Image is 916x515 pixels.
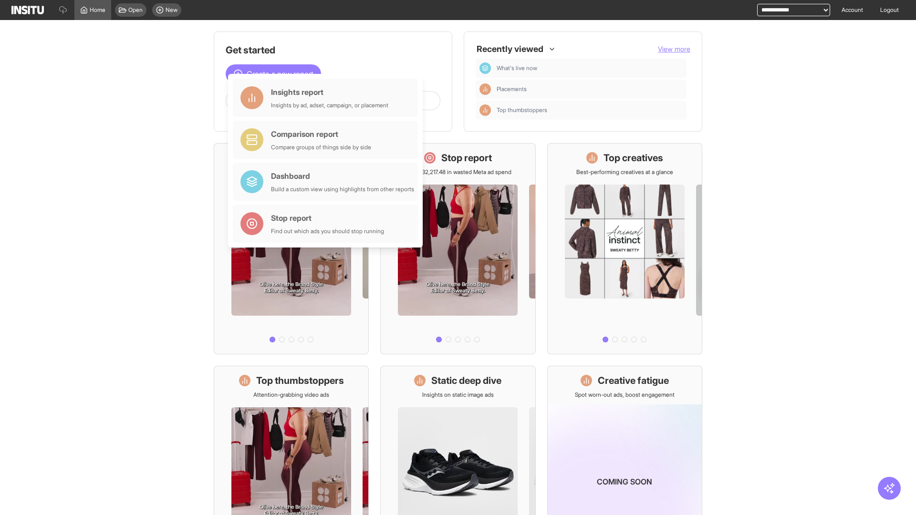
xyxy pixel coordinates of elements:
span: Create a new report [247,68,313,80]
h1: Top creatives [604,151,663,165]
div: Compare groups of things side by side [271,144,371,151]
div: Stop report [271,212,384,224]
span: New [166,6,177,14]
a: What's live nowSee all active ads instantly [214,143,369,354]
span: Open [128,6,143,14]
div: Insights by ad, adset, campaign, or placement [271,102,388,109]
button: View more [658,44,690,54]
div: Insights [479,104,491,116]
span: View more [658,45,690,53]
a: Stop reportSave £32,217.48 in wasted Meta ad spend [380,143,535,354]
h1: Static deep dive [431,374,501,387]
p: Save £32,217.48 in wasted Meta ad spend [405,168,511,176]
h1: Get started [226,43,440,57]
span: Placements [497,85,683,93]
span: Home [90,6,105,14]
p: Insights on static image ads [422,391,494,399]
div: Build a custom view using highlights from other reports [271,185,414,193]
h1: Top thumbstoppers [256,374,344,387]
span: Placements [497,85,527,93]
a: Top creativesBest-performing creatives at a glance [547,143,702,354]
span: What's live now [497,64,537,72]
div: Dashboard [271,170,414,182]
h1: Stop report [441,151,492,165]
div: Insights [479,83,491,95]
button: Create a new report [226,64,321,83]
p: Attention-grabbing video ads [253,391,329,399]
div: Insights report [271,86,388,98]
span: Top thumbstoppers [497,106,683,114]
img: Logo [11,6,44,14]
span: Top thumbstoppers [497,106,547,114]
div: Dashboard [479,62,491,74]
p: Best-performing creatives at a glance [576,168,673,176]
div: Find out which ads you should stop running [271,227,384,235]
div: Comparison report [271,128,371,140]
span: What's live now [497,64,683,72]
